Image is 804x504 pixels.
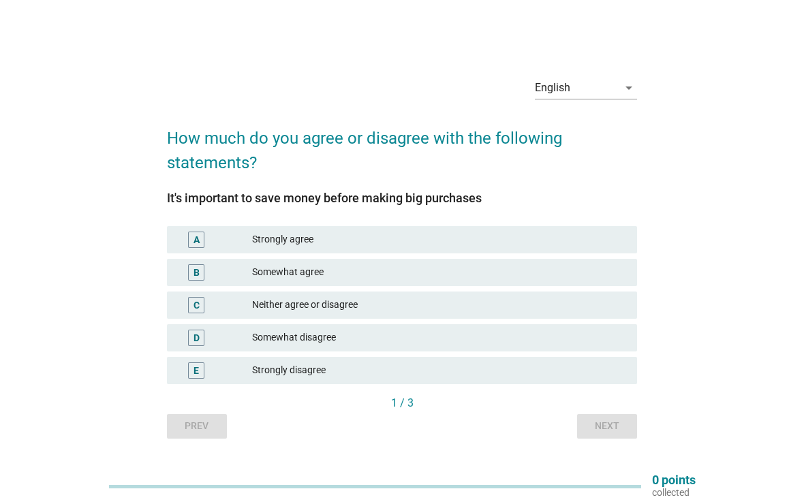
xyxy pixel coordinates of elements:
p: 0 points [652,474,696,486]
div: Somewhat disagree [252,330,626,346]
div: It's important to save money before making big purchases [167,189,638,207]
div: B [194,265,200,279]
div: Somewhat agree [252,264,626,281]
div: D [194,330,200,345]
div: Strongly disagree [252,362,626,379]
div: E [194,363,199,377]
h2: How much do you agree or disagree with the following statements? [167,112,638,175]
div: English [535,82,570,94]
div: C [194,298,200,312]
div: A [194,232,200,247]
div: Neither agree or disagree [252,297,626,313]
div: 1 / 3 [167,395,638,411]
i: arrow_drop_down [621,80,637,96]
div: Strongly agree [252,232,626,248]
p: collected [652,486,696,499]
